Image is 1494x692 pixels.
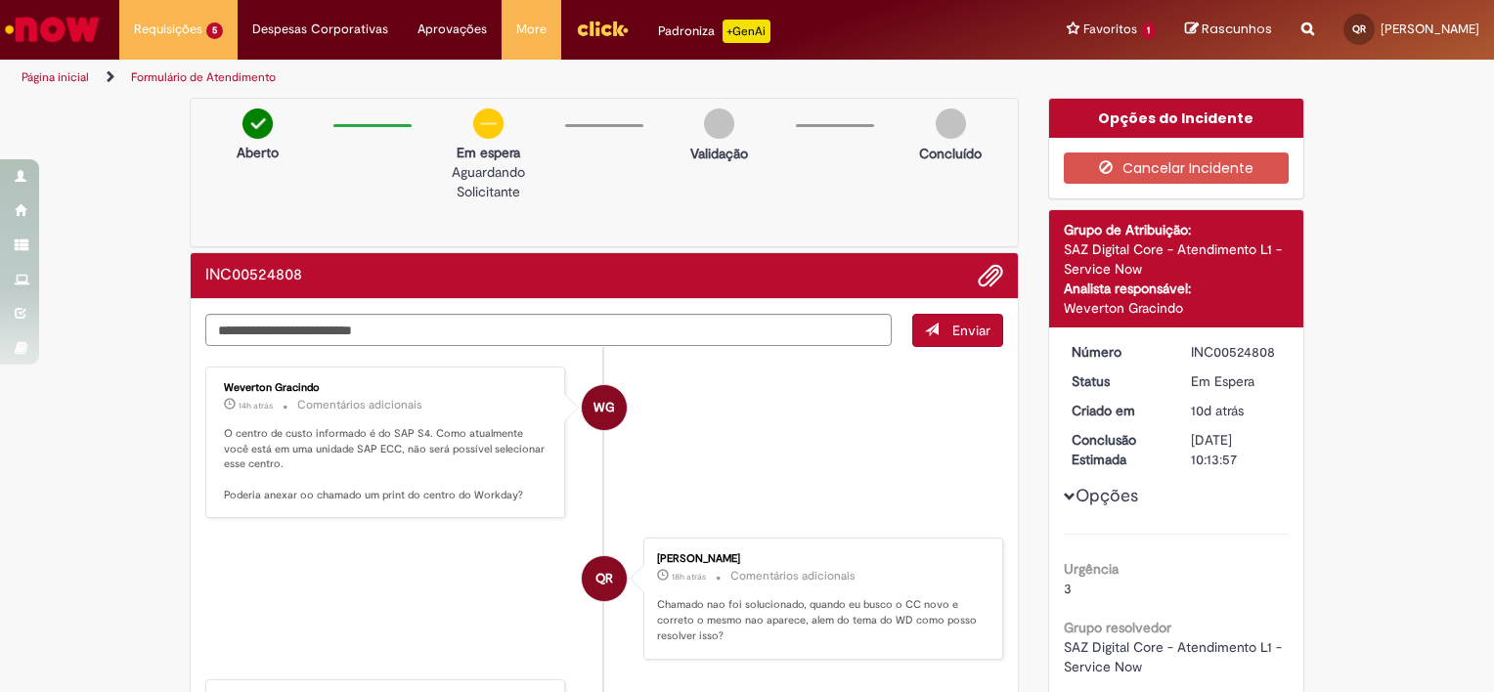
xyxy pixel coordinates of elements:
span: 1 [1141,22,1156,39]
b: Urgência [1064,560,1119,578]
small: Comentários adicionais [297,397,422,413]
a: Formulário de Atendimento [131,69,276,85]
img: ServiceNow [2,10,103,49]
span: [PERSON_NAME] [1381,21,1479,37]
div: Em Espera [1191,371,1282,391]
span: Aprovações [417,20,487,39]
div: Weverton Gracindo [224,382,549,394]
div: [PERSON_NAME] [657,553,983,565]
span: Enviar [952,322,990,339]
time: 21/09/2025 22:26:44 [1191,402,1244,419]
div: 21/09/2025 22:26:44 [1191,401,1282,420]
p: Em espera [421,143,554,162]
div: Querlen Ribeiro [582,556,627,601]
span: QR [1352,22,1366,35]
img: check-circle-green.png [242,108,273,139]
ul: Trilhas de página [15,60,982,96]
dt: Status [1057,371,1177,391]
p: +GenAi [723,20,770,43]
span: 14h atrás [239,400,273,411]
span: Rascunhos [1202,20,1272,38]
p: Chamado nao foi solucionado, quando eu busco o CC novo e correto o mesmo nao aparece, alem do tem... [657,597,983,643]
p: Concluído [919,144,982,163]
small: Comentários adicionais [730,568,856,584]
span: 10d atrás [1191,402,1244,419]
button: Cancelar Incidente [1064,152,1290,184]
p: Aguardando Solicitante [421,162,554,201]
div: Analista responsável: [1064,279,1290,298]
div: SAZ Digital Core - Atendimento L1 - Service Now [1064,239,1290,279]
div: [DATE] 10:13:57 [1191,430,1282,469]
img: click_logo_yellow_360x200.png [576,14,629,43]
button: Adicionar anexos [978,263,1003,288]
time: 30/09/2025 15:39:33 [672,571,706,583]
time: 30/09/2025 19:20:34 [239,400,273,411]
div: Weverton Gracindo [1064,298,1290,318]
textarea: Digite sua mensagem aqui... [205,314,892,347]
img: img-circle-grey.png [936,108,966,139]
span: 3 [1064,580,1072,597]
span: More [516,20,547,39]
dt: Número [1057,342,1177,362]
a: Página inicial [22,69,89,85]
span: WG [593,384,615,431]
h2: INC00524808 Histórico de tíquete [205,267,302,284]
div: INC00524808 [1191,342,1282,362]
button: Enviar [912,314,1003,347]
img: circle-minus.png [473,108,504,139]
p: Validação [690,144,748,163]
div: Grupo de Atribuição: [1064,220,1290,239]
span: QR [595,555,613,602]
div: Padroniza [658,20,770,43]
span: Despesas Corporativas [252,20,388,39]
img: img-circle-grey.png [704,108,734,139]
a: Rascunhos [1185,21,1272,39]
div: Weverton Gracindo [582,385,627,430]
span: SAZ Digital Core - Atendimento L1 - Service Now [1064,638,1286,675]
span: 18h atrás [672,571,706,583]
b: Grupo resolvedor [1064,619,1171,636]
div: Opções do Incidente [1049,99,1304,138]
dt: Conclusão Estimada [1057,430,1177,469]
span: 5 [206,22,223,39]
p: O centro de custo informado é do SAP S4. Como atualmente você está em uma unidade SAP ECC, não se... [224,426,549,503]
p: Aberto [237,143,279,162]
span: Requisições [134,20,202,39]
span: Favoritos [1083,20,1137,39]
dt: Criado em [1057,401,1177,420]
